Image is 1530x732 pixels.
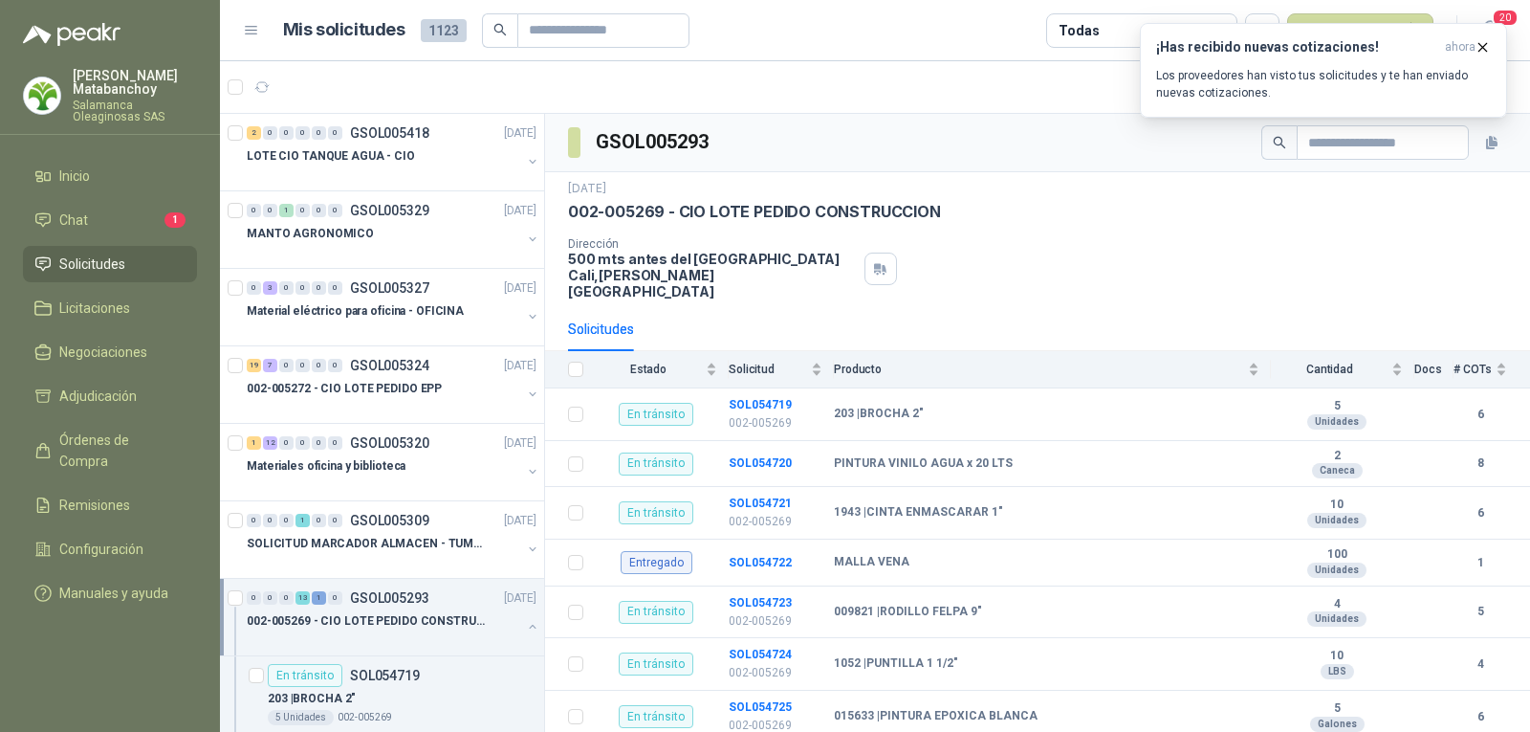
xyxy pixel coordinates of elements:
a: 0 0 0 13 1 0 GSOL005293[DATE] 002-005269 - CIO LOTE PEDIDO CONSTRUCCION [247,587,540,648]
b: SOL054723 [729,596,792,610]
b: SOL054722 [729,556,792,569]
div: 0 [295,204,310,217]
p: [DATE] [504,124,536,143]
div: 0 [247,514,261,527]
th: # COTs [1453,351,1530,388]
span: Configuración [59,539,143,560]
h1: Mis solicitudes [283,16,405,44]
div: 7 [263,359,277,372]
p: 002-005269 [338,710,392,725]
div: LBS [1321,664,1354,679]
div: Unidades [1307,513,1366,528]
a: Órdenes de Compra [23,422,197,479]
span: 1 [164,212,186,228]
span: Licitaciones [59,298,130,319]
div: Entregado [621,551,692,574]
p: 002-005272 - CIO LOTE PEDIDO EPP [247,380,442,398]
a: 1 12 0 0 0 0 GSOL005320[DATE] Materiales oficina y biblioteca [247,432,540,493]
h3: ¡Has recibido nuevas cotizaciones! [1156,39,1437,55]
a: Solicitudes [23,246,197,282]
a: SOL054719 [729,398,792,411]
div: 0 [328,591,342,605]
p: 002-005269 [729,513,822,531]
p: 203 | BROCHA 2" [268,690,356,708]
div: 0 [312,204,326,217]
b: 10 [1271,649,1403,664]
p: GSOL005309 [350,514,429,527]
div: 12 [263,436,277,450]
b: 5 [1271,399,1403,414]
p: 002-005269 - CIO LOTE PEDIDO CONSTRUCCION [568,202,941,222]
a: SOL054721 [729,497,792,510]
div: Unidades [1307,611,1366,627]
span: Adjudicación [59,386,137,407]
span: Remisiones [59,495,130,516]
div: 0 [279,514,294,527]
b: 015633 | PINTURA EPOXICA BLANCA [834,709,1038,724]
b: 6 [1453,504,1507,522]
p: 002-005269 [729,664,822,682]
b: 4 [1453,655,1507,674]
div: 0 [247,204,261,217]
div: 0 [263,591,277,605]
p: MANTO AGRONOMICO [247,225,374,243]
p: Los proveedores han visto tus solicitudes y te han enviado nuevas cotizaciones. [1156,67,1491,101]
div: 0 [328,359,342,372]
b: 8 [1453,455,1507,473]
p: [DATE] [504,434,536,453]
div: 1 [247,436,261,450]
span: ahora [1445,39,1475,55]
span: Inicio [59,166,90,187]
b: 1943 | CINTA ENMASCARAR 1" [834,505,1003,521]
p: 002-005269 [729,414,822,433]
b: 100 [1271,547,1403,563]
button: ¡Has recibido nuevas cotizaciones!ahora Los proveedores han visto tus solicitudes y te han enviad... [1140,23,1507,118]
p: 002-005269 [729,612,822,631]
div: 1 [279,204,294,217]
div: 19 [247,359,261,372]
p: GSOL005320 [350,436,429,450]
div: En tránsito [268,664,342,687]
p: GSOL005293 [350,591,429,605]
th: Producto [834,351,1271,388]
div: 13 [295,591,310,605]
div: 0 [328,204,342,217]
div: 5 Unidades [268,710,334,725]
a: Inicio [23,158,197,194]
div: 0 [263,126,277,140]
img: Company Logo [24,78,60,114]
b: PINTURA VINILO AGUA x 20 LTS [834,456,1013,472]
a: SOL054720 [729,456,792,470]
span: 20 [1492,9,1519,27]
span: Producto [834,363,1244,376]
a: Negociaciones [23,334,197,370]
div: 3 [263,281,277,295]
p: GSOL005329 [350,204,429,217]
div: Galones [1310,717,1365,732]
p: LOTE CIO TANQUE AGUA - CIO [247,147,415,166]
a: 0 3 0 0 0 0 GSOL005327[DATE] Material eléctrico para oficina - OFICINA [247,277,540,338]
span: Cantidad [1271,363,1388,376]
div: 0 [279,281,294,295]
p: Salamanca Oleaginosas SAS [73,100,197,122]
a: 0 0 0 1 0 0 GSOL005309[DATE] SOLICITUD MARCADOR ALMACEN - TUMACO [247,509,540,570]
p: [DATE] [568,180,606,198]
a: Adjudicación [23,378,197,414]
a: Chat1 [23,202,197,238]
a: 0 0 1 0 0 0 GSOL005329[DATE] MANTO AGRONOMICO [247,199,540,260]
span: # COTs [1453,363,1492,376]
p: 500 mts antes del [GEOGRAPHIC_DATA] Cali , [PERSON_NAME][GEOGRAPHIC_DATA] [568,251,857,299]
div: 0 [247,591,261,605]
p: Material eléctrico para oficina - OFICINA [247,302,464,321]
div: 0 [328,514,342,527]
span: Estado [595,363,702,376]
div: Todas [1059,20,1099,41]
div: 1 [312,591,326,605]
div: Caneca [1312,463,1363,478]
button: Nueva solicitud [1287,13,1433,48]
span: Negociaciones [59,342,147,363]
div: 0 [312,514,326,527]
